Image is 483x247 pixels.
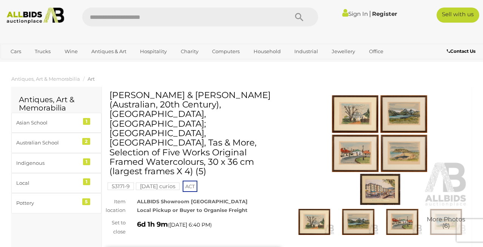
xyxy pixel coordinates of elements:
span: ACT [183,181,197,192]
img: Cheyne & David Hopkins (Australian, 20th Century), Salamanca Place, Hobart; Dove Lake, Cradle Mou... [382,209,422,235]
a: More Photos(6) [426,209,466,235]
div: Asian School [16,118,78,127]
img: Cheyne & David Hopkins (Australian, 20th Century), Salamanca Place, Hobart; Dove Lake, Cradle Mou... [294,209,334,235]
a: Charity [176,45,203,58]
a: Indigenous 1 [11,153,102,173]
a: Computers [207,45,245,58]
div: 1 [83,178,90,185]
span: More Photos (6) [427,216,465,229]
strong: 6d 1h 9m [137,220,168,229]
div: 5 [82,198,90,205]
span: [DATE] 6:40 PM [169,221,210,228]
a: 53171-9 [108,183,134,189]
a: Household [249,45,286,58]
a: Pottery 5 [11,193,102,213]
a: Antiques & Art [86,45,131,58]
a: [DATE] curios [136,183,180,189]
a: Asian School 1 [11,113,102,133]
img: Cheyne & David Hopkins (Australian, 20th Century), Salamanca Place, Hobart; Dove Lake, Cradle Mou... [338,209,378,235]
span: ( ) [168,222,212,228]
button: Search [280,8,318,26]
strong: Local Pickup or Buyer to Organise Freight [137,207,248,213]
a: Office [364,45,388,58]
a: Contact Us [447,47,477,55]
a: Sell with us [437,8,479,23]
a: Sports [6,58,31,70]
a: Trucks [30,45,55,58]
a: Industrial [289,45,323,58]
span: | [369,9,371,18]
div: 2 [82,138,90,145]
a: Wine [60,45,83,58]
h1: [PERSON_NAME] & [PERSON_NAME] (Australian, 20th Century), [GEOGRAPHIC_DATA], [GEOGRAPHIC_DATA]; [... [109,91,279,176]
img: Cheyne & David Hopkins (Australian, 20th Century), Salamanca Place, Hobart; Dove Lake, Cradle Mou... [426,209,466,235]
mark: 53171-9 [108,183,134,190]
div: Pottery [16,199,78,207]
a: Sign In [342,10,368,17]
div: Set to close [100,218,131,236]
a: [GEOGRAPHIC_DATA] [35,58,98,70]
strong: ALLBIDS Showroom [GEOGRAPHIC_DATA] [137,198,248,204]
a: Art [88,76,95,82]
img: Cheyne & David Hopkins (Australian, 20th Century), Salamanca Place, Hobart; Dove Lake, Cradle Mou... [292,94,468,207]
a: Australian School 2 [11,133,102,153]
a: Register [372,10,397,17]
a: Hospitality [135,45,172,58]
a: Jewellery [327,45,360,58]
div: 1 [83,118,90,125]
img: Allbids.com.au [3,8,67,24]
div: Local [16,179,78,187]
a: Antiques, Art & Memorabilia [11,76,80,82]
div: Item location [100,197,131,215]
div: Indigenous [16,159,78,167]
div: Australian School [16,138,78,147]
mark: [DATE] curios [136,183,180,190]
a: Local 1 [11,173,102,193]
h2: Antiques, Art & Memorabilia [19,95,94,112]
b: Contact Us [447,48,475,54]
div: 1 [83,158,90,165]
a: Cars [6,45,26,58]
